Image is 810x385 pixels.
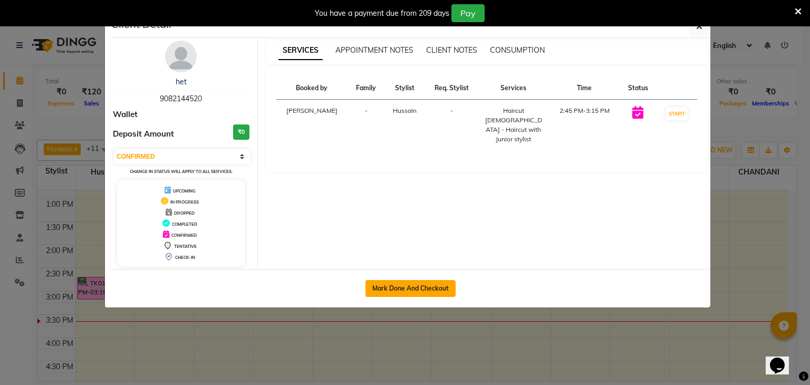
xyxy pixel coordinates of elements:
span: TENTATIVE [174,244,197,249]
button: Pay [451,4,485,22]
small: Change in status will apply to all services. [130,169,233,174]
span: Hussain [393,107,417,114]
td: 2:45 PM-3:15 PM [549,100,620,151]
iframe: chat widget [766,343,799,374]
th: Time [549,77,620,100]
th: Booked by [276,77,348,100]
th: Services [478,77,549,100]
span: COMPLETED [172,222,197,227]
th: Status [620,77,657,100]
span: UPCOMING [173,188,196,194]
span: CLIENT NOTES [426,45,477,55]
h3: ₹0 [233,124,249,140]
th: Req. Stylist [426,77,478,100]
div: You have a payment due from 209 days [315,8,449,19]
td: - [348,100,384,151]
span: Deposit Amount [113,128,174,140]
span: APPOINTMENT NOTES [335,45,413,55]
span: CHECK-IN [175,255,195,260]
button: Mark Done And Checkout [365,280,456,297]
span: DROPPED [174,210,195,216]
span: CONFIRMED [171,233,197,238]
span: SERVICES [278,41,323,60]
button: START [666,107,688,120]
th: Family [348,77,384,100]
span: CONSUMPTION [490,45,545,55]
span: IN PROGRESS [170,199,199,205]
span: 9082144520 [160,94,202,103]
a: het [176,77,187,86]
th: Stylist [384,77,425,100]
td: [PERSON_NAME] [276,100,348,151]
img: avatar [165,41,197,72]
div: Haircut [DEMOGRAPHIC_DATA] - Haircut with Junior stylist [484,106,543,144]
td: - [426,100,478,151]
span: Wallet [113,109,138,121]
